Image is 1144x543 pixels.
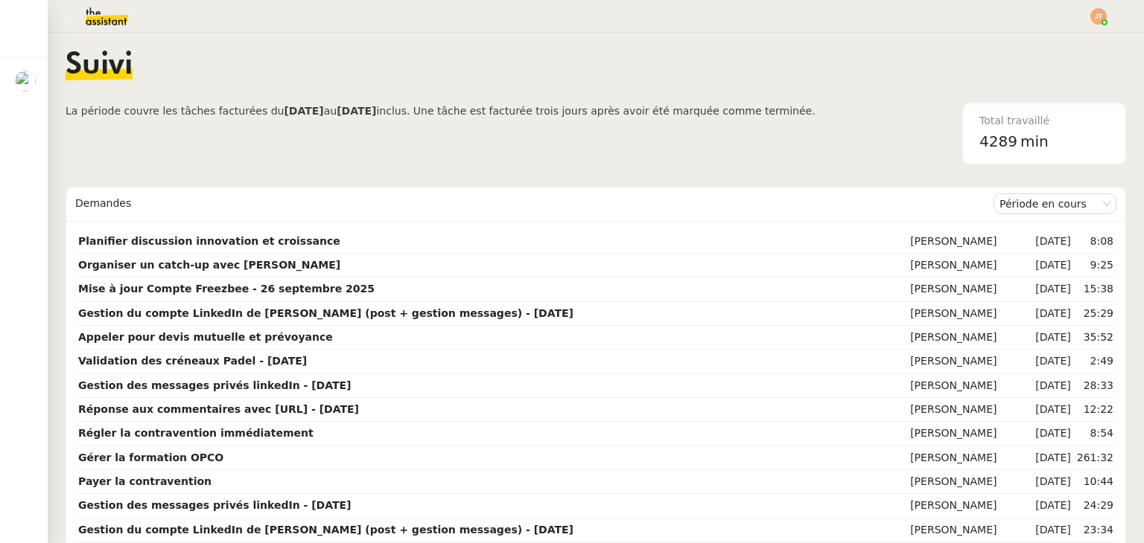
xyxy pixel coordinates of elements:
[337,105,376,117] b: [DATE]
[1074,302,1116,326] td: 25:29
[1032,350,1073,373] td: [DATE]
[1074,398,1116,422] td: 12:22
[907,422,1032,446] td: [PERSON_NAME]
[78,235,340,247] strong: Planifier discussion innovation et croissance
[1032,254,1073,277] td: [DATE]
[78,307,573,319] strong: Gestion du compte LinkedIn de [PERSON_NAME] (post + gestion messages) - [DATE]
[1074,350,1116,373] td: 2:49
[66,105,284,117] span: La période couvre les tâches facturées du
[1032,422,1073,446] td: [DATE]
[78,283,375,295] strong: Mise à jour Compte Freezbee - 26 septembre 2025
[907,277,1032,301] td: [PERSON_NAME]
[1074,518,1116,542] td: 23:34
[1000,194,1110,213] nz-select-item: Période en cours
[1032,446,1073,470] td: [DATE]
[907,302,1032,326] td: [PERSON_NAME]
[1032,518,1073,542] td: [DATE]
[1074,326,1116,350] td: 35:52
[78,499,352,511] strong: Gestion des messages privés linkedIn - [DATE]
[376,105,815,117] span: inclus. Une tâche est facturée trois jours après avoir été marquée comme terminée.
[1074,422,1116,446] td: 8:54
[1032,302,1073,326] td: [DATE]
[15,71,36,91] img: users%2F37wbV9IbQuXMU0UH0ngzBXzaEe12%2Favatar%2Fcba66ece-c48a-48c8-9897-a2adc1834457
[1074,374,1116,398] td: 28:33
[324,105,337,117] span: au
[1074,230,1116,254] td: 8:08
[907,230,1032,254] td: [PERSON_NAME]
[1074,277,1116,301] td: 15:38
[1032,230,1073,254] td: [DATE]
[1090,8,1107,25] img: svg
[284,105,323,117] b: [DATE]
[66,51,133,80] span: Suivi
[1074,254,1116,277] td: 9:25
[907,518,1032,542] td: [PERSON_NAME]
[75,189,994,219] div: Demandes
[907,398,1032,422] td: [PERSON_NAME]
[78,331,333,343] strong: Appeler pour devis mutuelle et prévoyance
[907,494,1032,518] td: [PERSON_NAME]
[78,427,314,439] strong: Régler la contravention immédiatement
[979,132,1017,150] span: 4289
[1032,326,1073,350] td: [DATE]
[78,475,212,487] strong: Payer la contravention
[1074,470,1116,494] td: 10:44
[78,379,352,391] strong: Gestion des messages privés linkedIn - [DATE]
[907,326,1032,350] td: [PERSON_NAME]
[1020,129,1049,154] span: min
[78,355,307,367] strong: Validation des créneaux Padel - [DATE]
[1032,374,1073,398] td: [DATE]
[907,470,1032,494] td: [PERSON_NAME]
[78,452,223,463] strong: Gérer la formation OPCO
[1032,277,1073,301] td: [DATE]
[1074,494,1116,518] td: 24:29
[907,254,1032,277] td: [PERSON_NAME]
[907,446,1032,470] td: [PERSON_NAME]
[979,112,1109,129] div: Total travaillé
[1032,470,1073,494] td: [DATE]
[78,259,340,271] strong: Organiser un catch-up avec [PERSON_NAME]
[78,403,359,415] strong: Réponse aux commentaires avec [URL] - [DATE]
[907,350,1032,373] td: [PERSON_NAME]
[907,374,1032,398] td: [PERSON_NAME]
[1074,446,1116,470] td: 261:32
[1032,494,1073,518] td: [DATE]
[78,524,573,536] strong: Gestion du compte LinkedIn de [PERSON_NAME] (post + gestion messages) - [DATE]
[1032,398,1073,422] td: [DATE]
